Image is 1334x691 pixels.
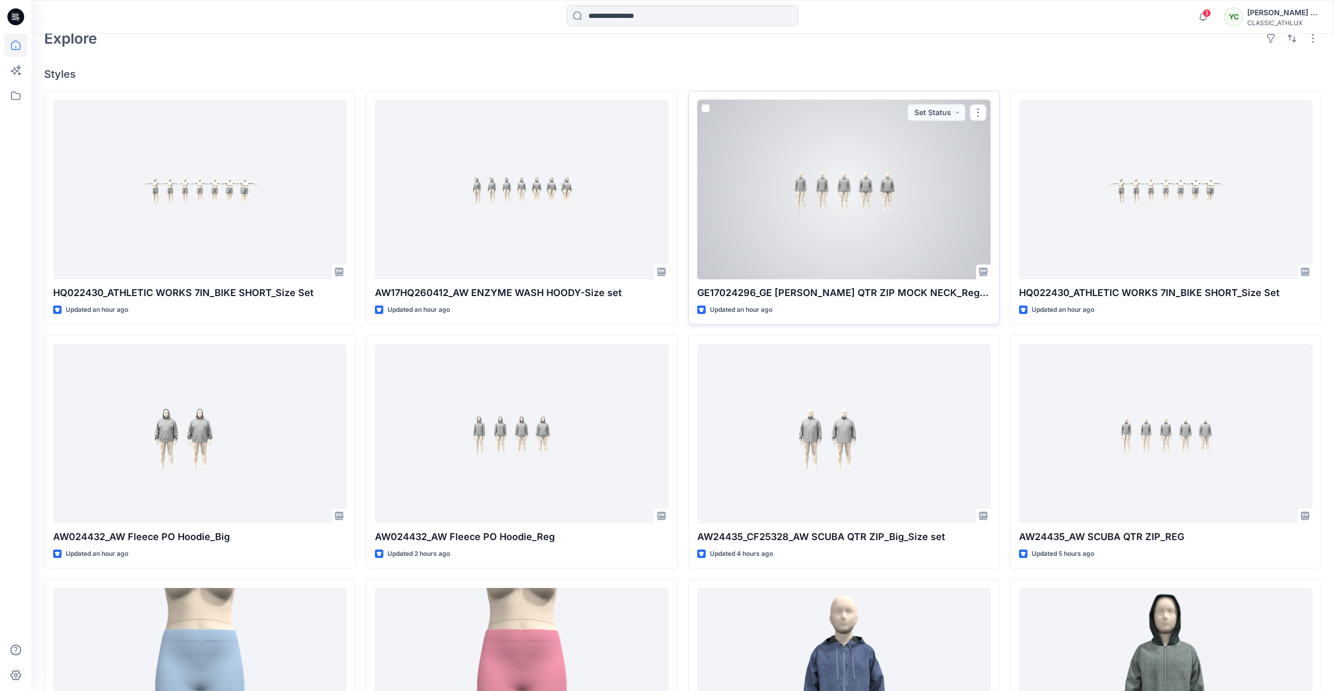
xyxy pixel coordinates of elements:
[697,344,991,523] a: AW24435_CF25328_AW SCUBA QTR ZIP_Big_Size set
[1032,548,1094,560] p: Updated 5 hours ago
[710,548,773,560] p: Updated 4 hours ago
[53,344,347,523] a: AW024432_AW Fleece PO Hoodie_Big
[66,304,128,316] p: Updated an hour ago
[66,548,128,560] p: Updated an hour ago
[44,30,97,47] h2: Explore
[1019,344,1312,523] a: AW24435_AW SCUBA QTR ZIP_REG
[53,530,347,544] p: AW024432_AW Fleece PO Hoodie_Big
[375,286,668,300] p: AW17HQ260412_AW ENZYME WASH HOODY-Size set
[375,100,668,279] a: AW17HQ260412_AW ENZYME WASH HOODY-Size set
[53,286,347,300] p: HQ022430_ATHLETIC WORKS 7IN_BIKE SHORT_Size Set
[375,344,668,523] a: AW024432_AW Fleece PO Hoodie_Reg
[1032,304,1094,316] p: Updated an hour ago
[1224,7,1243,26] div: YC
[53,100,347,279] a: HQ022430_ATHLETIC WORKS 7IN_BIKE SHORT_Size Set
[1019,530,1312,544] p: AW24435_AW SCUBA QTR ZIP_REG
[697,100,991,279] a: GE17024296_GE TERRY QTR ZIP MOCK NECK_Reg_Size set
[697,530,991,544] p: AW24435_CF25328_AW SCUBA QTR ZIP_Big_Size set
[1247,6,1321,19] div: [PERSON_NAME] Cfai
[388,304,450,316] p: Updated an hour ago
[1019,286,1312,300] p: HQ022430_ATHLETIC WORKS 7IN_BIKE SHORT_Size Set
[710,304,772,316] p: Updated an hour ago
[697,286,991,300] p: GE17024296_GE [PERSON_NAME] QTR ZIP MOCK NECK_Reg_Size set
[1019,100,1312,279] a: HQ022430_ATHLETIC WORKS 7IN_BIKE SHORT_Size Set
[44,68,1321,80] h4: Styles
[1203,9,1211,17] span: 3
[388,548,450,560] p: Updated 2 hours ago
[375,530,668,544] p: AW024432_AW Fleece PO Hoodie_Reg
[1247,19,1321,27] div: CLASSIC_ATHLUX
